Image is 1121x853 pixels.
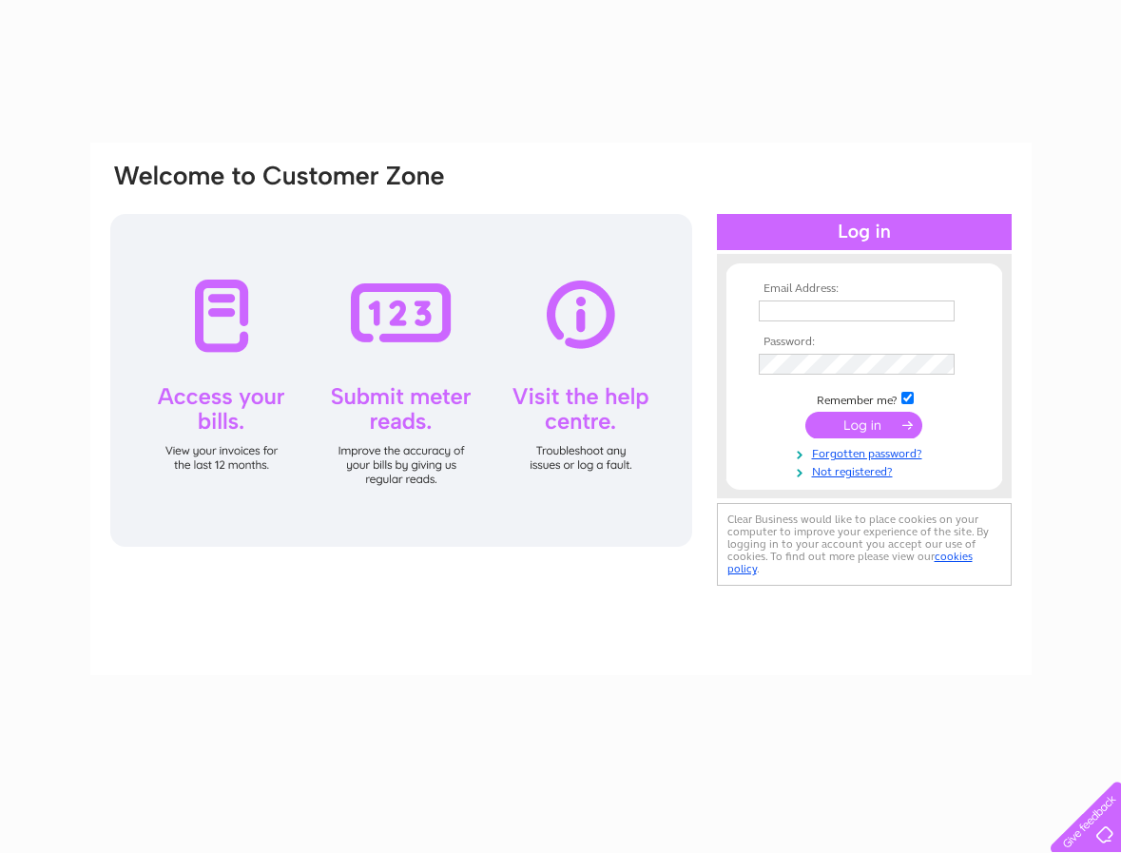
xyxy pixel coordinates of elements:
[754,389,975,408] td: Remember me?
[759,443,975,461] a: Forgotten password?
[759,461,975,479] a: Not registered?
[754,282,975,296] th: Email Address:
[717,503,1012,586] div: Clear Business would like to place cookies on your computer to improve your experience of the sit...
[727,550,973,575] a: cookies policy
[754,336,975,349] th: Password:
[805,412,922,438] input: Submit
